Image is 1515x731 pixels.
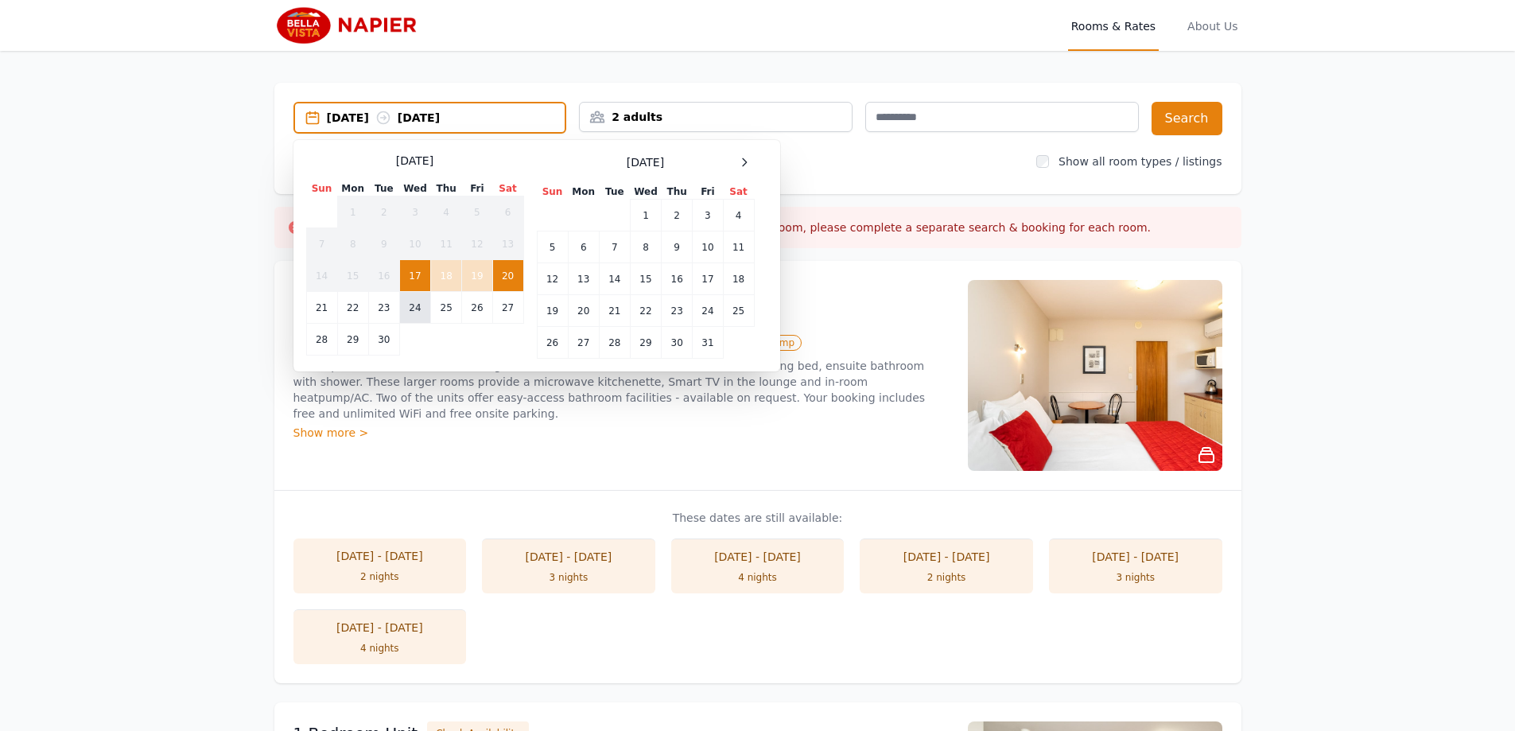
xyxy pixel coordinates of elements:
[537,185,568,200] th: Sun
[693,231,723,263] td: 10
[431,228,462,260] td: 11
[630,263,661,295] td: 15
[431,196,462,228] td: 4
[537,327,568,359] td: 26
[498,571,639,584] div: 3 nights
[723,263,754,295] td: 18
[309,570,451,583] div: 2 nights
[492,196,523,228] td: 6
[293,510,1222,526] p: These dates are still available:
[568,263,599,295] td: 13
[693,185,723,200] th: Fri
[462,260,492,292] td: 19
[630,200,661,231] td: 1
[337,181,368,196] th: Mon
[630,327,661,359] td: 29
[309,620,451,636] div: [DATE] - [DATE]
[368,196,399,228] td: 2
[1059,155,1222,168] label: Show all room types / listings
[568,231,599,263] td: 6
[662,327,693,359] td: 30
[431,260,462,292] td: 18
[368,292,399,324] td: 23
[662,185,693,200] th: Thu
[687,571,829,584] div: 4 nights
[723,295,754,327] td: 25
[662,295,693,327] td: 23
[399,292,430,324] td: 24
[396,153,433,169] span: [DATE]
[662,200,693,231] td: 2
[568,185,599,200] th: Mon
[399,260,430,292] td: 17
[498,549,639,565] div: [DATE] - [DATE]
[306,292,337,324] td: 21
[462,228,492,260] td: 12
[306,260,337,292] td: 14
[1152,102,1222,135] button: Search
[599,327,630,359] td: 28
[599,295,630,327] td: 21
[309,642,451,655] div: 4 nights
[568,327,599,359] td: 27
[876,549,1017,565] div: [DATE] - [DATE]
[1065,571,1206,584] div: 3 nights
[630,231,661,263] td: 8
[687,549,829,565] div: [DATE] - [DATE]
[492,181,523,196] th: Sat
[399,228,430,260] td: 10
[337,228,368,260] td: 8
[537,263,568,295] td: 12
[537,295,568,327] td: 19
[492,260,523,292] td: 20
[662,263,693,295] td: 16
[293,358,949,422] p: Our Superior Studio, located on the ground floor or first floor, offer either a Queen or King bed...
[293,425,949,441] div: Show more >
[627,154,664,170] span: [DATE]
[337,196,368,228] td: 1
[327,110,565,126] div: [DATE] [DATE]
[462,292,492,324] td: 26
[462,196,492,228] td: 5
[399,196,430,228] td: 3
[492,292,523,324] td: 27
[368,228,399,260] td: 9
[568,295,599,327] td: 20
[274,6,427,45] img: Bella Vista Napier
[876,571,1017,584] div: 2 nights
[599,231,630,263] td: 7
[309,548,451,564] div: [DATE] - [DATE]
[368,181,399,196] th: Tue
[723,200,754,231] td: 4
[306,181,337,196] th: Sun
[492,228,523,260] td: 13
[399,181,430,196] th: Wed
[630,185,661,200] th: Wed
[662,231,693,263] td: 9
[368,324,399,356] td: 30
[337,324,368,356] td: 29
[337,292,368,324] td: 22
[580,109,852,125] div: 2 adults
[693,200,723,231] td: 3
[462,181,492,196] th: Fri
[537,231,568,263] td: 5
[599,185,630,200] th: Tue
[368,260,399,292] td: 16
[431,292,462,324] td: 25
[723,231,754,263] td: 11
[693,295,723,327] td: 24
[431,181,462,196] th: Thu
[306,228,337,260] td: 7
[723,185,754,200] th: Sat
[337,260,368,292] td: 15
[306,324,337,356] td: 28
[630,295,661,327] td: 22
[1065,549,1206,565] div: [DATE] - [DATE]
[693,263,723,295] td: 17
[693,327,723,359] td: 31
[599,263,630,295] td: 14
